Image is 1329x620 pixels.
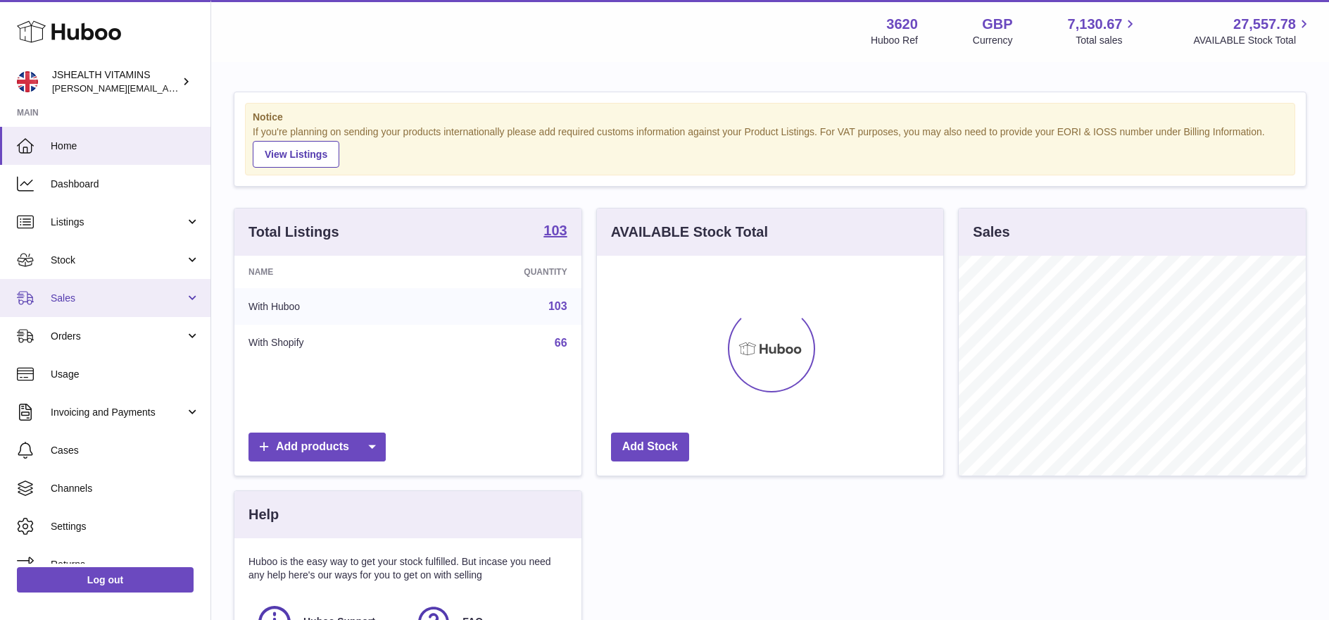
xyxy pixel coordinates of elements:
span: Stock [51,254,185,267]
h3: Help [248,505,279,524]
div: Currency [973,34,1013,47]
a: 7,130.67 Total sales [1068,15,1139,47]
h3: Sales [973,223,1009,242]
strong: 3620 [886,15,918,34]
span: Invoicing and Payments [51,406,185,419]
th: Name [234,256,422,288]
a: 66 [555,337,567,349]
div: If you're planning on sending your products internationally please add required customs informati... [253,125,1287,168]
span: [PERSON_NAME][EMAIL_ADDRESS][DOMAIN_NAME] [52,82,282,94]
a: Add Stock [611,433,689,461]
span: Channels [51,482,200,495]
p: Huboo is the easy way to get your stock fulfilled. But incase you need any help here's our ways f... [248,555,567,582]
span: Usage [51,368,200,381]
a: 103 [543,223,567,240]
span: Sales [51,292,185,305]
span: Orders [51,330,185,343]
strong: Notice [253,111,1287,124]
span: Total sales [1076,34,1138,47]
span: Listings [51,216,185,229]
span: Dashboard [51,178,200,191]
td: With Huboo [234,288,422,325]
span: 27,557.78 [1233,15,1296,34]
a: Add products [248,433,386,461]
td: With Shopify [234,325,422,361]
h3: Total Listings [248,223,339,242]
a: 103 [548,300,567,312]
span: AVAILABLE Stock Total [1193,34,1312,47]
span: Cases [51,444,200,457]
strong: GBP [982,15,1012,34]
a: 27,557.78 AVAILABLE Stock Total [1193,15,1312,47]
img: francesca@jshealthvitamins.com [17,71,38,92]
a: Log out [17,567,194,593]
span: Settings [51,520,200,533]
div: JSHEALTH VITAMINS [52,68,179,95]
strong: 103 [543,223,567,237]
span: Returns [51,558,200,571]
div: Huboo Ref [871,34,918,47]
span: 7,130.67 [1068,15,1123,34]
a: View Listings [253,141,339,168]
th: Quantity [422,256,581,288]
span: Home [51,139,200,153]
h3: AVAILABLE Stock Total [611,223,768,242]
